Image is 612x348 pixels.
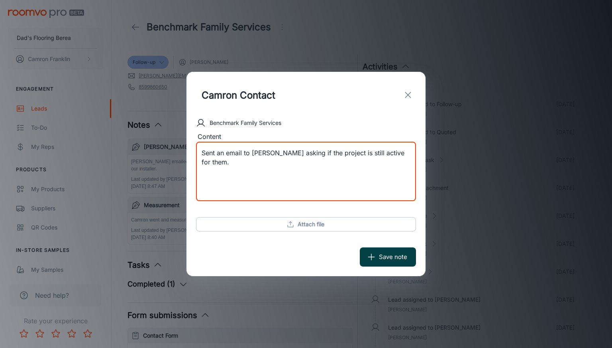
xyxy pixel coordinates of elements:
[202,148,410,194] textarea: Sent an email to [PERSON_NAME] asking if the project is still active for them.
[360,247,416,267] button: Save note
[196,217,416,231] button: Attach file
[210,119,281,127] p: Benchmark Family Services
[400,87,416,103] button: exit
[196,132,416,142] div: Content
[196,81,357,109] input: Title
